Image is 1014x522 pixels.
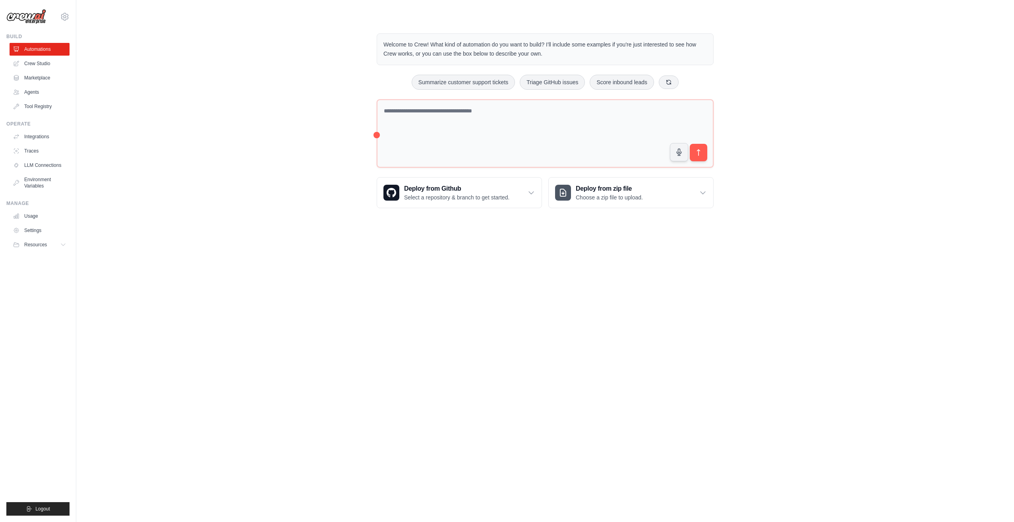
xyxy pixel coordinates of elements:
[520,75,585,90] button: Triage GitHub issues
[35,506,50,512] span: Logout
[10,86,70,99] a: Agents
[6,9,46,24] img: Logo
[24,242,47,248] span: Resources
[10,145,70,157] a: Traces
[404,193,509,201] p: Select a repository & branch to get started.
[10,43,70,56] a: Automations
[6,121,70,127] div: Operate
[10,210,70,222] a: Usage
[6,200,70,207] div: Manage
[10,130,70,143] a: Integrations
[404,184,509,193] h3: Deploy from Github
[10,238,70,251] button: Resources
[6,502,70,516] button: Logout
[590,75,654,90] button: Score inbound leads
[383,40,707,58] p: Welcome to Crew! What kind of automation do you want to build? I'll include some examples if you'...
[10,57,70,70] a: Crew Studio
[6,33,70,40] div: Build
[10,159,70,172] a: LLM Connections
[10,224,70,237] a: Settings
[576,184,643,193] h3: Deploy from zip file
[10,100,70,113] a: Tool Registry
[10,72,70,84] a: Marketplace
[576,193,643,201] p: Choose a zip file to upload.
[10,173,70,192] a: Environment Variables
[412,75,515,90] button: Summarize customer support tickets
